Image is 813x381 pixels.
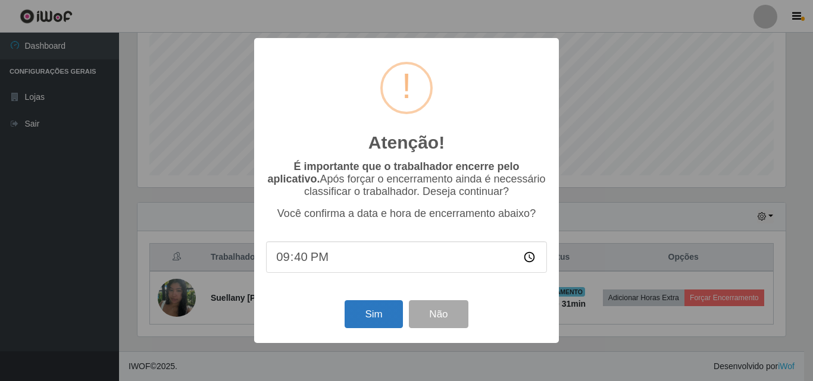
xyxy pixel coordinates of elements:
[266,207,547,220] p: Você confirma a data e hora de encerramento abaixo?
[409,300,468,328] button: Não
[368,132,445,153] h2: Atenção!
[345,300,402,328] button: Sim
[266,160,547,198] p: Após forçar o encerramento ainda é necessário classificar o trabalhador. Deseja continuar?
[267,160,519,185] b: É importante que o trabalhador encerre pelo aplicativo.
